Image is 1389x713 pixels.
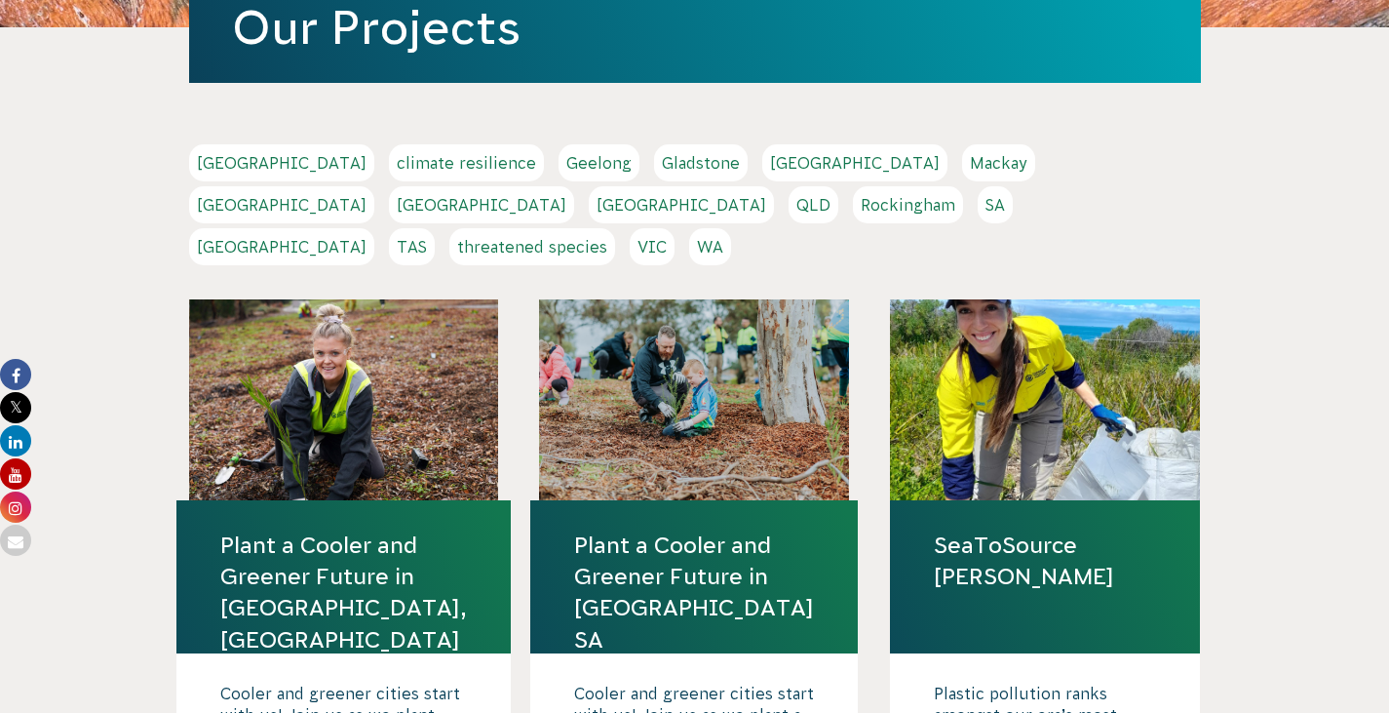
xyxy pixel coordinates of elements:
a: Gladstone [654,144,748,181]
a: TAS [389,228,435,265]
a: SeaToSource [PERSON_NAME] [934,530,1156,592]
a: QLD [789,186,838,223]
a: [GEOGRAPHIC_DATA] [389,186,574,223]
a: [GEOGRAPHIC_DATA] [762,144,947,181]
a: Mackay [962,144,1035,181]
a: [GEOGRAPHIC_DATA] [189,186,374,223]
a: Rockingham [853,186,963,223]
a: VIC [630,228,675,265]
a: climate resilience [389,144,544,181]
a: [GEOGRAPHIC_DATA] [589,186,774,223]
a: WA [689,228,731,265]
a: Plant a Cooler and Greener Future in [GEOGRAPHIC_DATA], [GEOGRAPHIC_DATA] [220,530,467,655]
a: Our Projects [232,1,521,54]
a: [GEOGRAPHIC_DATA] [189,228,374,265]
a: SA [978,186,1013,223]
a: [GEOGRAPHIC_DATA] [189,144,374,181]
a: threatened species [449,228,615,265]
a: Geelong [559,144,639,181]
a: Plant a Cooler and Greener Future in [GEOGRAPHIC_DATA] SA [574,530,814,655]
